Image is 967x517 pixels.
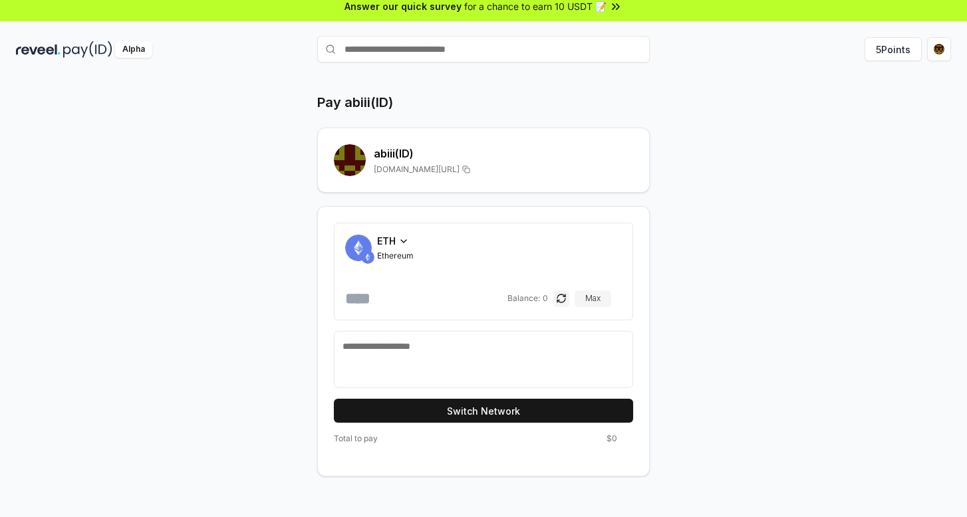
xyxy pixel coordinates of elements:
[543,293,548,304] span: 0
[334,399,633,423] button: Switch Network
[361,251,374,264] img: ETH.svg
[63,41,112,58] img: pay_id
[374,164,460,175] span: [DOMAIN_NAME][URL]
[115,41,152,58] div: Alpha
[865,37,922,61] button: 5Points
[507,293,540,304] span: Balance:
[377,234,396,248] span: ETH
[317,93,393,112] h1: Pay abiii(ID)
[374,146,633,161] h2: abiii (ID)
[377,251,414,261] span: Ethereum
[575,290,611,306] button: Max
[334,433,378,444] span: Total to pay
[16,41,61,58] img: reveel_dark
[607,433,617,444] span: $0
